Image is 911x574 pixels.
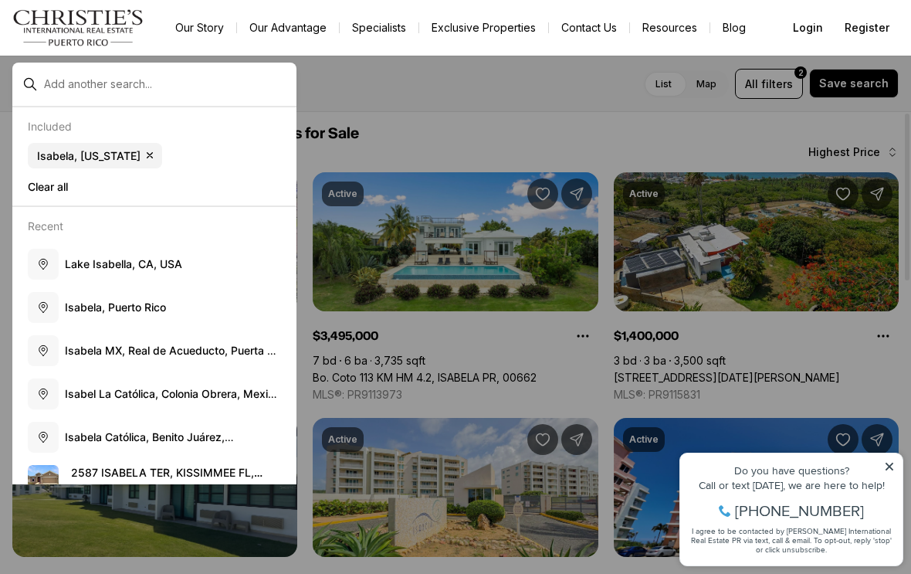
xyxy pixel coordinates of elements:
span: I s a b e l a C a t ó l i c a , B e n i t o J u á r e z , B u e n a v i s t a , S t a t e o f M e... [65,430,251,459]
a: Blog [710,17,758,39]
a: Specialists [340,17,418,39]
div: Call or text [DATE], we are here to help! [16,49,223,60]
a: Our Story [163,17,236,39]
span: I agree to be contacted by [PERSON_NAME] International Real Estate PR via text, call & email. To ... [19,95,220,124]
p: Included [28,120,72,133]
span: L a k e I s a b e l l a , C A , U S A [65,257,182,270]
button: Login [784,12,832,43]
span: Isabela, [US_STATE] [37,149,141,163]
button: Register [835,12,899,43]
a: Our Advantage [237,17,339,39]
span: I s a b e l a M X , R e a l d e A c u e d u c t o , P u e r t a d e H i e r r o , G u a d a l a j... [65,344,280,388]
button: Isabela, Puerto Rico [22,286,287,329]
p: Recent [28,219,63,233]
button: Isabela MX, Real de Acueducto, Puerta de Hierro, Guadalajara, Zapopan, Jalisco, Mexico [22,329,287,372]
span: [PHONE_NUMBER] [63,73,192,88]
p: $378,000 · Active [71,484,163,496]
span: I s a b e l L a C a t ó l i c a , C o l o n i a O b r e r a , M e x i c o C i t y , C D M X , M e... [65,387,280,416]
button: Lake Isabella, CA, USA [22,243,287,286]
div: Do you have questions? [16,35,223,46]
span: 2 5 8 7 I S A B E L A T E R , K I S S I M M E E F L , 3 4 7 4 3 [71,466,262,494]
a: Resources [630,17,709,39]
img: logo [12,9,144,46]
a: View details: 2587 ISABELA TER [22,459,287,502]
button: Isabela Católica, Benito Juárez, Buenavista, State of Mexico, Mexico [22,416,287,459]
button: Contact Us [549,17,629,39]
button: Clear all [28,175,281,199]
span: Register [845,22,889,34]
span: Login [793,22,823,34]
span: I s a b e l a , P u e r t o R i c o [65,301,166,314]
a: Exclusive Properties [419,17,548,39]
button: Isabel La Católica, Colonia Obrera, Mexico City, CDMX, Mexico [22,372,287,416]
